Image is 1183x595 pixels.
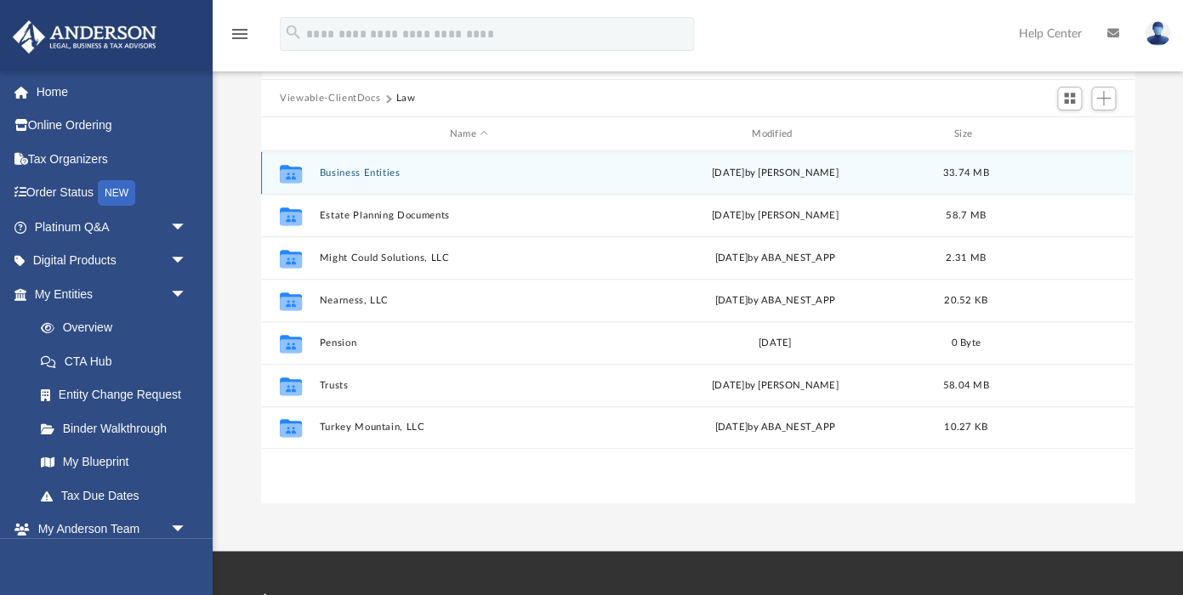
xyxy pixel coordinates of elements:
[626,293,924,309] div: [DATE] by ABA_NEST_APP
[320,380,618,391] button: Trusts
[320,295,618,306] button: Nearness, LLC
[261,151,1134,504] div: grid
[170,513,204,547] span: arrow_drop_down
[320,337,618,348] button: Pension
[12,210,213,244] a: Platinum Q&Aarrow_drop_down
[24,311,213,345] a: Overview
[944,422,987,432] span: 10.27 KB
[932,127,1000,142] div: Size
[1091,87,1117,110] button: Add
[230,32,250,44] a: menu
[320,210,618,221] button: Estate Planning Documents
[626,166,924,181] div: [DATE] by [PERSON_NAME]
[946,211,986,220] span: 58.7 MB
[280,91,380,106] button: Viewable-ClientDocs
[626,336,924,351] div: [DATE]
[319,127,618,142] div: Name
[269,127,311,142] div: id
[626,251,924,266] div: [DATE] by ABA_NEST_APP
[284,23,303,42] i: search
[170,277,204,312] span: arrow_drop_down
[1145,21,1170,46] img: User Pic
[170,210,204,245] span: arrow_drop_down
[320,252,618,263] button: Might Could Solutions, LLC
[951,338,981,348] span: 0 Byte
[12,277,213,311] a: My Entitiesarrow_drop_down
[1007,127,1126,142] div: id
[12,142,213,176] a: Tax Organizers
[98,180,135,206] div: NEW
[626,208,924,224] div: [DATE] by [PERSON_NAME]
[24,479,213,513] a: Tax Due Dates
[626,420,924,435] div: [DATE] by ABA_NEST_APP
[24,445,204,479] a: My Blueprint
[942,381,988,390] span: 58.04 MB
[170,244,204,279] span: arrow_drop_down
[320,167,618,178] button: Business Entities
[396,91,416,106] button: Law
[1057,87,1083,110] button: Switch to Grid View
[625,127,924,142] div: Modified
[12,513,204,547] a: My Anderson Teamarrow_drop_down
[944,296,987,305] span: 20.52 KB
[626,378,924,394] div: [DATE] by [PERSON_NAME]
[12,244,213,278] a: Digital Productsarrow_drop_down
[942,168,988,178] span: 33.74 MB
[12,109,213,143] a: Online Ordering
[946,253,986,263] span: 2.31 MB
[12,75,213,109] a: Home
[24,344,213,378] a: CTA Hub
[230,24,250,44] i: menu
[24,378,213,412] a: Entity Change Request
[24,411,213,445] a: Binder Walkthrough
[320,422,618,433] button: Turkey Mountain, LLC
[12,176,213,211] a: Order StatusNEW
[8,20,162,54] img: Anderson Advisors Platinum Portal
